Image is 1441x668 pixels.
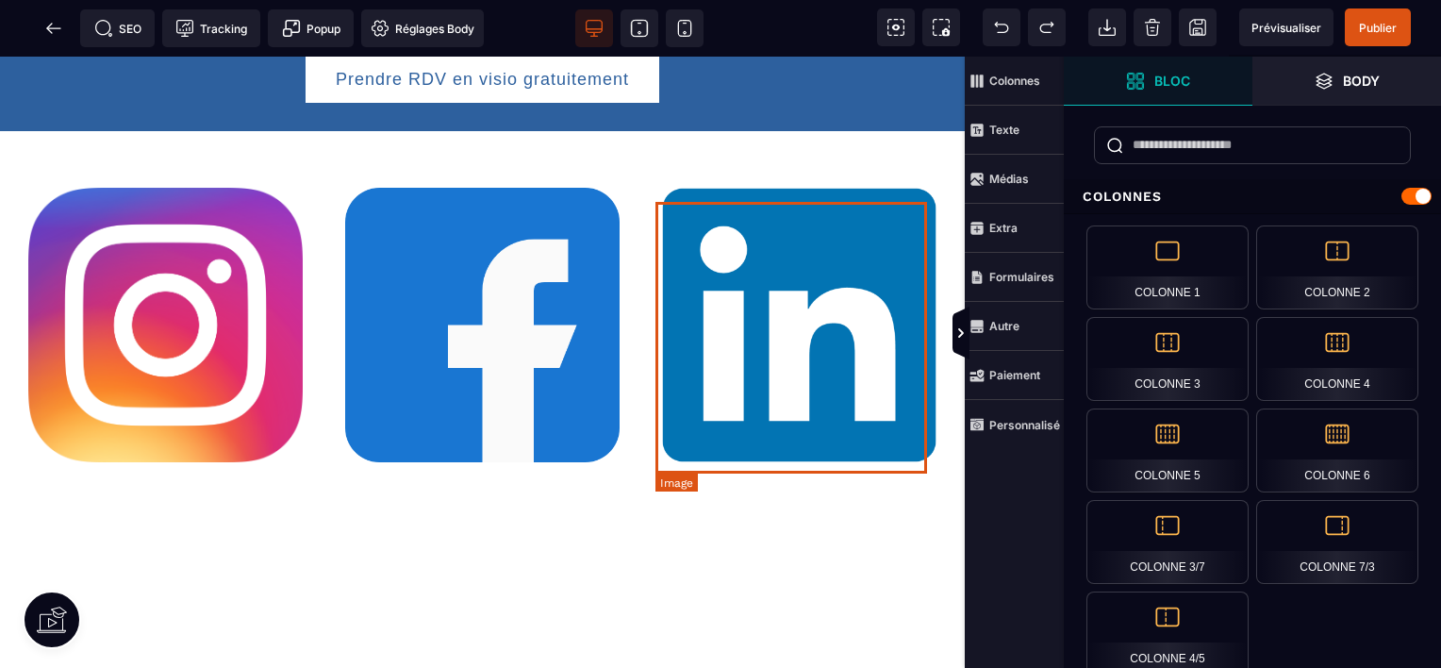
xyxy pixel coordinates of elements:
span: Réglages Body [371,19,474,38]
strong: Bloc [1154,74,1190,88]
span: Voir les composants [877,8,915,46]
strong: Texte [989,123,1019,137]
span: Nettoyage [1134,8,1171,46]
strong: Extra [989,221,1018,235]
span: Favicon [361,9,484,47]
div: Colonnes [1064,179,1441,214]
span: Enregistrer [1179,8,1217,46]
span: Capture d'écran [922,8,960,46]
span: Publier [1359,21,1397,35]
span: Métadata SEO [80,9,155,47]
span: Rétablir [1028,8,1066,46]
span: Voir bureau [575,9,613,47]
span: Texte [965,106,1064,155]
span: Formulaires [965,253,1064,302]
strong: Colonnes [989,74,1040,88]
span: Voir mobile [666,9,704,47]
div: Colonne 4 [1256,317,1418,401]
span: Ouvrir les blocs [1064,57,1252,106]
div: Colonne 7/3 [1256,500,1418,584]
strong: Paiement [989,368,1040,382]
span: Enregistrer le contenu [1345,8,1411,46]
strong: Médias [989,172,1029,186]
div: Colonne 5 [1086,409,1249,493]
span: Importer [1088,8,1126,46]
span: Personnalisé [965,400,1064,449]
span: Créer une alerte modale [268,9,354,47]
span: Afficher les vues [1064,306,1083,362]
span: Colonnes [965,57,1064,106]
span: Voir tablette [621,9,658,47]
span: Ouvrir les calques [1252,57,1441,106]
span: SEO [94,19,141,38]
strong: Personnalisé [989,418,1060,432]
img: e0fa9dfa95951eab0c0bc33feefa6006_Instagram.png [28,131,303,406]
span: Médias [965,155,1064,204]
span: Retour [35,9,73,47]
img: e16eecbe9bb444a393e581c08cdc4059_facebook.png [345,131,620,406]
span: Tracking [175,19,247,38]
span: Extra [965,204,1064,253]
strong: Body [1343,74,1380,88]
span: Défaire [983,8,1020,46]
div: Colonne 6 [1256,409,1418,493]
div: Colonne 1 [1086,225,1249,309]
span: Code de suivi [162,9,260,47]
span: Paiement [965,351,1064,400]
div: Colonne 3/7 [1086,500,1249,584]
img: LinkedIn_logo_initials.png.webp [662,131,936,406]
span: Popup [282,19,340,38]
div: Colonne 3 [1086,317,1249,401]
strong: Autre [989,319,1019,333]
strong: Formulaires [989,270,1054,284]
div: Colonne 2 [1256,225,1418,309]
span: Aperçu [1239,8,1333,46]
span: Autre [965,302,1064,351]
span: Prévisualiser [1251,21,1321,35]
